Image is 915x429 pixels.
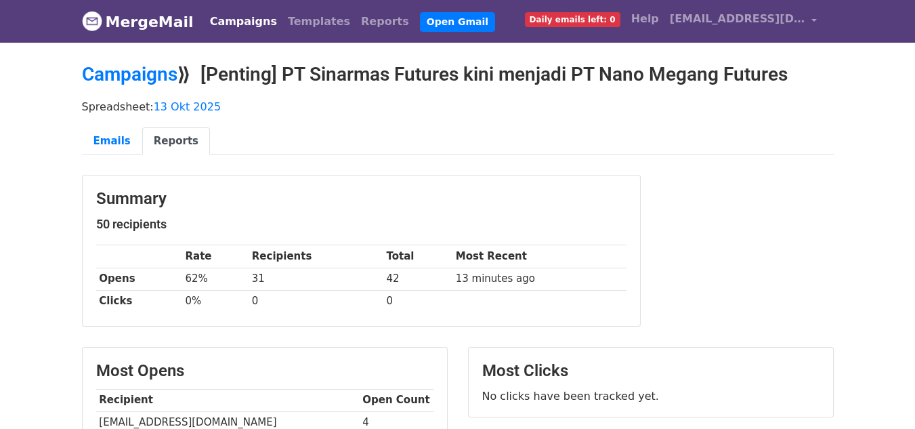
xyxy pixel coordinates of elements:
p: No clicks have been tracked yet. [482,389,820,403]
img: MergeMail logo [82,11,102,31]
span: [EMAIL_ADDRESS][DOMAIN_NAME] [670,11,805,27]
th: Recipient [96,389,360,411]
td: 62% [182,268,249,290]
a: Reports [356,8,414,35]
a: Templates [282,8,356,35]
a: Emails [82,127,142,155]
a: Daily emails left: 0 [519,5,626,33]
span: Daily emails left: 0 [525,12,620,27]
th: Rate [182,245,249,268]
td: 31 [249,268,383,290]
td: 0 [383,290,452,312]
th: Total [383,245,452,268]
h3: Most Clicks [482,361,820,381]
h5: 50 recipients [96,217,626,232]
th: Open Count [360,389,433,411]
h2: ⟫ [Penting] PT Sinarmas Futures kini menjadi PT Nano Megang Futures [82,63,834,86]
td: 13 minutes ago [452,268,626,290]
a: Help [626,5,664,33]
td: 0 [249,290,383,312]
th: Recipients [249,245,383,268]
td: 42 [383,268,452,290]
a: [EMAIL_ADDRESS][DOMAIN_NAME] [664,5,823,37]
th: Opens [96,268,182,290]
a: Reports [142,127,210,155]
th: Clicks [96,290,182,312]
h3: Summary [96,189,626,209]
td: 0% [182,290,249,312]
h3: Most Opens [96,361,433,381]
a: Open Gmail [420,12,495,32]
a: 13 Okt 2025 [154,100,221,113]
a: Campaigns [205,8,282,35]
a: Campaigns [82,63,177,85]
p: Spreadsheet: [82,100,834,114]
th: Most Recent [452,245,626,268]
a: MergeMail [82,7,194,36]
